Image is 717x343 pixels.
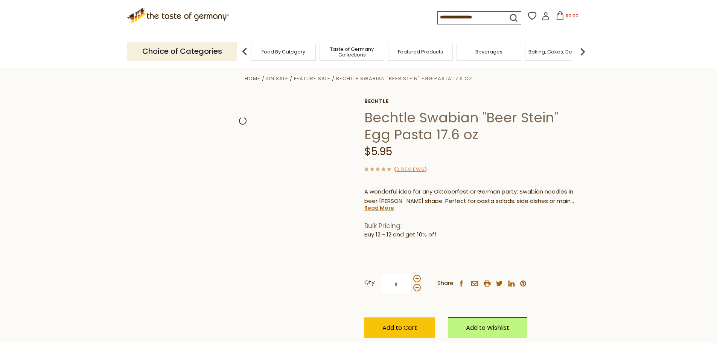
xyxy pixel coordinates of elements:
[475,49,502,55] a: Beverages
[551,11,583,23] button: $0.00
[398,49,443,55] a: Featured Products
[528,49,587,55] a: Baking, Cakes, Desserts
[364,317,435,338] button: Add to Cart
[245,75,260,82] a: Home
[322,46,382,58] a: Taste of Germany Collections
[575,44,590,59] img: next arrow
[364,144,392,159] span: $5.95
[294,75,330,82] a: Feature Sale
[364,109,585,143] h1: Bechtle Swabian "Beer Stein" Egg Pasta 17.6 oz
[364,204,394,212] a: Read More
[127,42,237,61] p: Choice of Categories
[382,323,417,332] span: Add to Cart
[266,75,288,82] a: On Sale
[394,166,427,173] span: ( )
[336,75,472,82] a: Bechtle Swabian "Beer Stein" Egg Pasta 17.6 oz
[448,317,527,338] a: Add to Wishlist
[364,187,585,206] p: A wonderful idea for any Oktoberfest or German party: Swabian noodles in beer [PERSON_NAME] shape...
[237,44,252,59] img: previous arrow
[566,12,578,19] span: $0.00
[364,222,585,230] h1: Bulk Pricing:
[364,278,376,287] strong: Qty:
[364,98,585,104] a: Bechtle
[381,274,412,294] input: Qty:
[262,49,305,55] a: Food By Category
[437,279,455,288] span: Share:
[364,230,585,239] li: Buy 12 - 12 and get 10% off
[396,166,425,174] a: 0 Reviews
